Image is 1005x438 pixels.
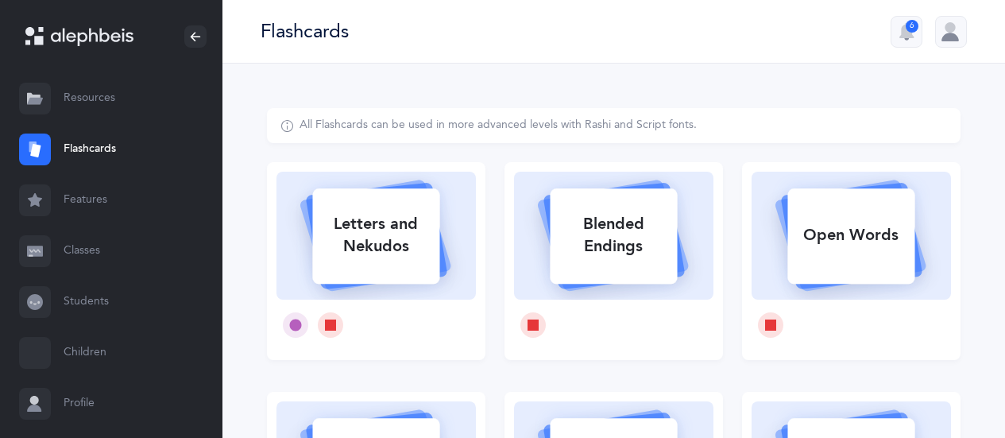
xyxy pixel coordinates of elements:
div: Open Words [787,215,914,256]
button: 6 [891,16,922,48]
div: Flashcards [261,18,349,45]
div: Letters and Nekudos [312,203,439,267]
div: Blended Endings [550,203,677,267]
div: All Flashcards can be used in more advanced levels with Rashi and Script fonts. [300,118,697,134]
div: 6 [906,20,918,33]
